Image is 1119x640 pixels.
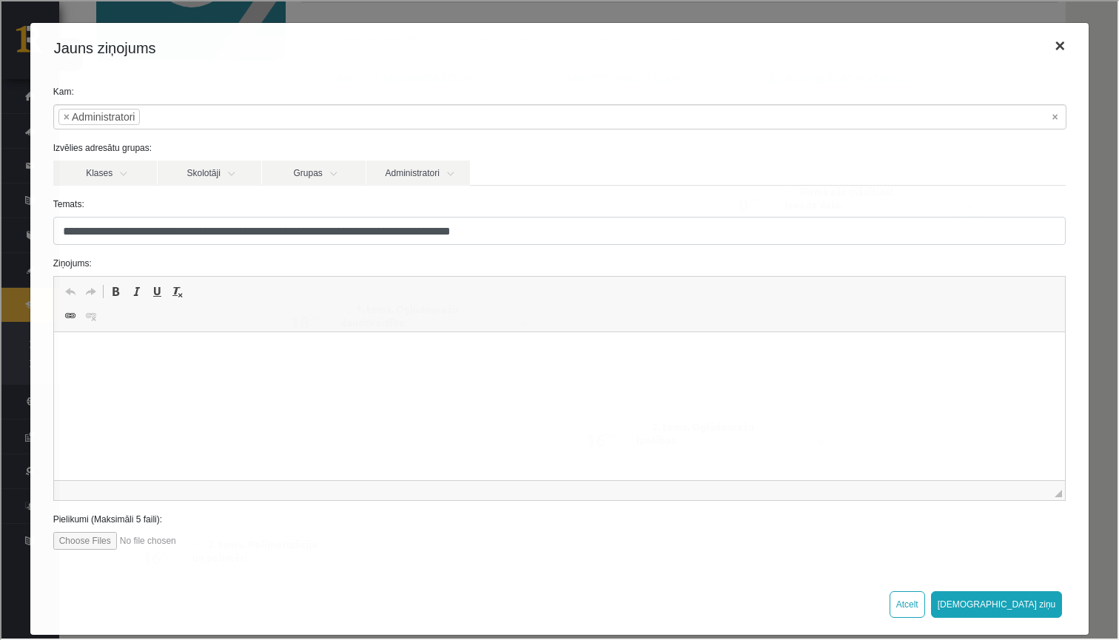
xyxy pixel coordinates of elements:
button: [DEMOGRAPHIC_DATA] ziņu [930,590,1061,616]
a: Redo (⌘+Y) [79,280,100,300]
a: Underline (⌘+U) [145,280,166,300]
a: Remove Format [166,280,186,300]
label: Ziņojums: [41,255,1076,269]
span: × [62,108,68,123]
button: Atcelt [888,590,924,616]
span: Resize [1053,488,1061,496]
a: Grupas [261,159,364,184]
a: Link (⌘+K) [58,305,79,324]
a: Unlink [79,305,100,324]
a: Bold (⌘+B) [104,280,124,300]
a: Administratori [365,159,468,184]
li: Administratori [57,107,139,124]
button: × [1041,24,1075,65]
a: Undo (⌘+Z) [58,280,79,300]
label: Izvēlies adresātu grupas: [41,140,1076,153]
a: Skolotāji [156,159,260,184]
label: Pielikumi (Maksimāli 5 faili): [41,511,1076,525]
h4: Jauns ziņojums [53,36,155,58]
span: Noņemt visus vienumus [1051,108,1057,123]
label: Temats: [41,196,1076,209]
a: Italic (⌘+I) [124,280,145,300]
a: Klases [52,159,155,184]
iframe: Editor, wiswyg-editor-47433804885060-1760034090-398 [53,331,1064,479]
label: Kam: [41,84,1076,97]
